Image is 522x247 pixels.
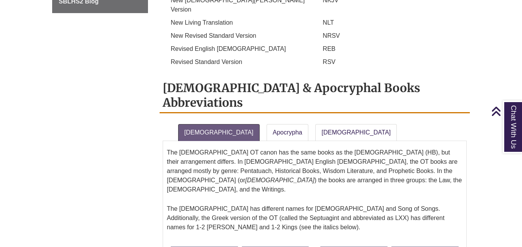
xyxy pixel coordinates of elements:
p: Revised English [DEMOGRAPHIC_DATA] [165,44,313,54]
p: New Revised Standard Version [165,31,313,40]
a: Back to Top [491,106,520,116]
a: [DEMOGRAPHIC_DATA] [178,124,260,141]
a: [DEMOGRAPHIC_DATA] [315,124,397,141]
em: [DEMOGRAPHIC_DATA] [245,177,315,183]
p: Revised Standard Version [165,57,313,67]
p: The [DEMOGRAPHIC_DATA] has different names for [DEMOGRAPHIC_DATA] and Song of Songs. Additionally... [167,201,462,235]
p: New Living Translation [165,18,313,27]
p: The [DEMOGRAPHIC_DATA] OT canon has the same books as the [DEMOGRAPHIC_DATA] (HB), but their arra... [167,145,462,197]
p: NRSV [316,31,465,40]
a: Apocrypha [267,124,309,141]
p: NLT [316,18,465,27]
h2: [DEMOGRAPHIC_DATA] & Apocryphal Books Abbreviations [160,78,470,113]
p: REB [316,44,465,54]
p: RSV [316,57,465,67]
